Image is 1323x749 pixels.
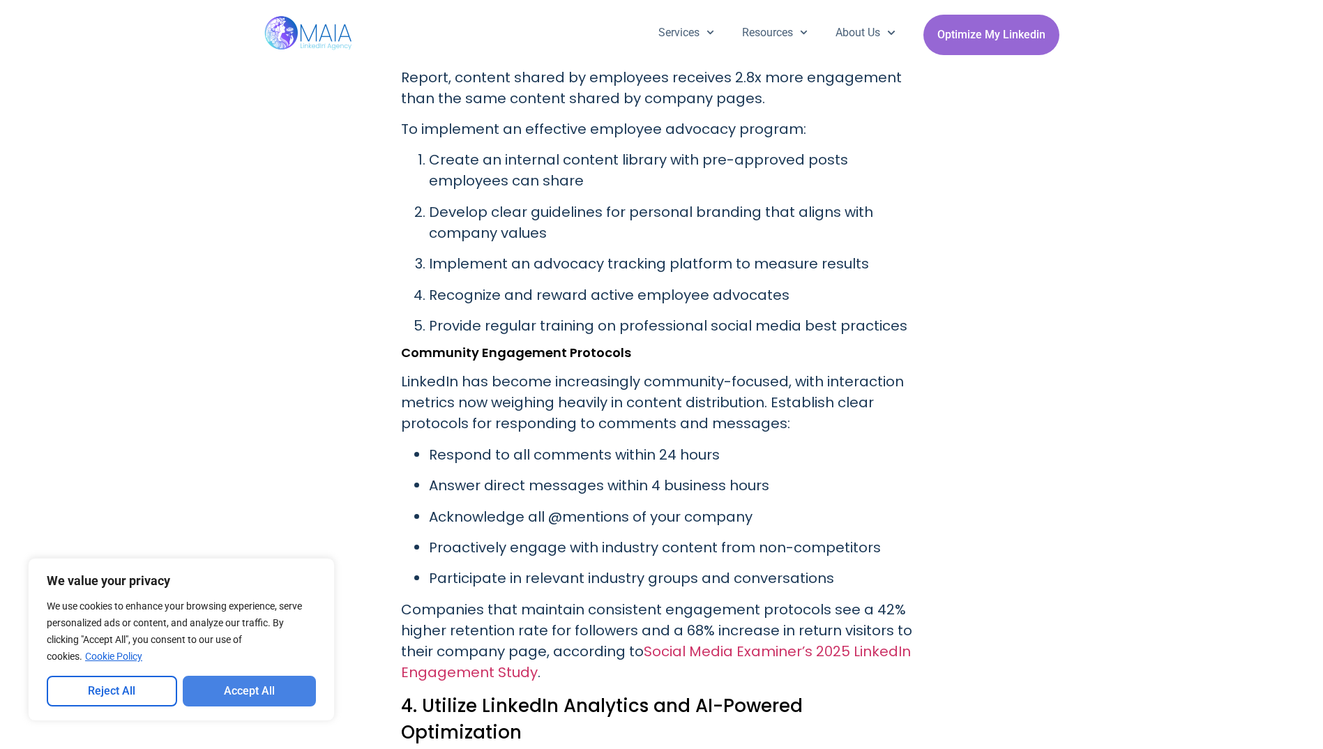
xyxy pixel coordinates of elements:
[923,15,1059,55] a: Optimize My Linkedin
[429,506,923,527] p: Acknowledge all @mentions of your company
[429,253,923,274] p: Implement an advocacy tracking platform to measure results
[644,15,909,51] nav: Menu
[429,444,923,465] p: Respond to all comments within 24 hours
[47,573,316,589] p: We value your privacy
[401,642,911,682] a: Social Media Examiner’s 2025 LinkedIn Engagement Study
[183,676,317,706] button: Accept All
[728,15,822,51] a: Resources
[644,15,728,51] a: Services
[401,599,923,683] p: Companies that maintain consistent engagement protocols see a 42% higher retention rate for follo...
[84,650,143,663] a: Cookie Policy
[47,676,177,706] button: Reject All
[429,315,923,336] p: Provide regular training on professional social media best practices
[28,558,335,721] div: We value your privacy
[429,202,923,243] p: Develop clear guidelines for personal branding that aligns with company values
[401,371,923,434] p: LinkedIn has become increasingly community-focused, with interaction metrics now weighing heavily...
[401,346,923,360] h3: Community Engagement Protocols
[401,119,923,139] p: To implement an effective employee advocacy program:
[822,15,909,51] a: About Us
[429,537,923,558] p: Proactively engage with industry content from non-competitors
[429,285,923,305] p: Recognize and reward active employee advocates
[937,22,1045,48] span: Optimize My Linkedin
[47,598,316,665] p: We use cookies to enhance your browsing experience, serve personalized ads or content, and analyz...
[401,693,923,746] h2: 4. Utilize LinkedIn Analytics and AI-Powered Optimization
[429,568,923,589] p: Participate in relevant industry groups and conversations
[429,149,923,191] p: Create an internal content library with pre-approved posts employees can share
[429,475,923,496] p: Answer direct messages within 4 business hours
